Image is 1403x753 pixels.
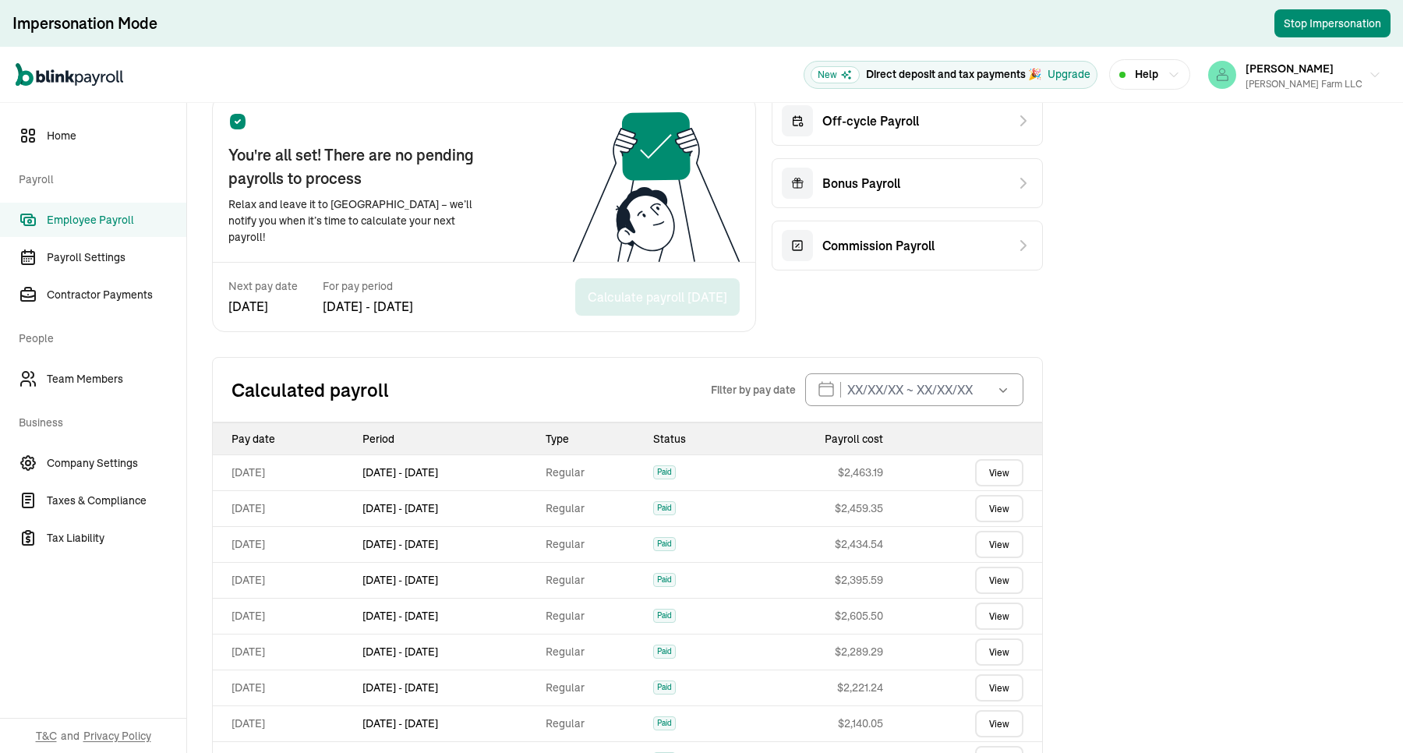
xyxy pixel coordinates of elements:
input: XX/XX/XX ~ XX/XX/XX [805,373,1023,406]
th: Type [539,423,647,454]
span: Paid [653,609,676,623]
td: [DATE] [213,634,356,670]
span: Company Settings [47,455,186,472]
span: [DATE] [228,297,298,316]
td: Regular [539,562,647,598]
span: Paid [653,716,676,730]
a: View [975,638,1023,666]
td: Regular [539,598,647,634]
td: Regular [539,526,647,562]
td: [DATE] - [DATE] [356,705,540,741]
span: $ 2,395.59 [835,573,883,587]
td: [DATE] [213,490,356,526]
span: Payroll [19,156,177,200]
td: Regular [539,454,647,490]
a: View [975,459,1023,486]
nav: Global [16,52,123,97]
th: Pay date [213,423,356,454]
button: [PERSON_NAME][PERSON_NAME] Farm LLC [1202,55,1387,94]
td: Regular [539,705,647,741]
span: Paid [653,465,676,479]
a: View [975,531,1023,558]
span: Paid [653,537,676,551]
span: $ 2,221.24 [837,681,883,695]
span: Home [47,128,186,144]
span: Bonus Payroll [822,174,900,193]
span: Tax Liability [47,530,186,546]
span: Off-cycle Payroll [822,111,919,130]
td: [DATE] [213,526,356,562]
td: [DATE] [213,598,356,634]
th: Status [647,423,741,454]
td: Regular [539,490,647,526]
a: View [975,710,1023,737]
td: Regular [539,670,647,705]
span: Next pay date [228,278,298,294]
span: Help [1135,66,1158,83]
span: $ 2,434.54 [835,537,883,551]
p: Direct deposit and tax payments 🎉 [866,66,1041,83]
span: Payroll Settings [47,249,186,266]
div: [PERSON_NAME] Farm LLC [1246,77,1362,91]
span: T&C [36,728,57,744]
td: [DATE] [213,562,356,598]
td: [DATE] [213,454,356,490]
span: Business [19,399,177,443]
th: Period [356,423,540,454]
span: $ 2,605.50 [835,609,883,623]
a: View [975,567,1023,594]
span: For pay period [323,278,413,294]
td: [DATE] - [DATE] [356,634,540,670]
span: Privacy Policy [83,728,151,744]
span: Paid [653,573,676,587]
a: View [975,603,1023,630]
span: [DATE] - [DATE] [323,297,413,316]
a: View [975,674,1023,702]
td: Regular [539,634,647,670]
span: Taxes & Compliance [47,493,186,509]
span: Team Members [47,371,186,387]
span: Paid [653,681,676,695]
span: $ 2,140.05 [838,716,883,730]
span: $ 2,289.29 [835,645,883,659]
span: Contractor Payments [47,287,186,303]
td: [DATE] - [DATE] [356,562,540,598]
td: [DATE] - [DATE] [356,526,540,562]
button: Upgrade [1048,66,1090,83]
button: Help [1109,59,1190,90]
iframe: Chat Widget [1325,678,1403,753]
span: New [811,66,860,83]
th: Payroll cost [741,423,889,454]
span: Filter by pay date [711,382,796,398]
span: $ 2,459.35 [835,501,883,515]
td: [DATE] - [DATE] [356,490,540,526]
div: Impersonation Mode [12,12,157,34]
span: Relax and leave it to [GEOGRAPHIC_DATA] – we’ll notify you when it’s time to calculate your next ... [228,196,493,246]
td: [DATE] - [DATE] [356,670,540,705]
button: Stop Impersonation [1274,9,1391,37]
span: Commission Payroll [822,236,935,255]
span: Paid [653,501,676,515]
td: [DATE] [213,705,356,741]
button: Calculate payroll [DATE] [575,278,740,316]
a: View [975,495,1023,522]
span: People [19,315,177,359]
span: [PERSON_NAME] [1246,62,1334,76]
span: You're all set! There are no pending payrolls to process [228,143,493,190]
td: [DATE] - [DATE] [356,598,540,634]
td: [DATE] [213,670,356,705]
span: $ 2,463.19 [838,465,883,479]
span: Paid [653,645,676,659]
h2: Calculated payroll [231,377,711,402]
td: [DATE] - [DATE] [356,454,540,490]
span: Employee Payroll [47,212,186,228]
